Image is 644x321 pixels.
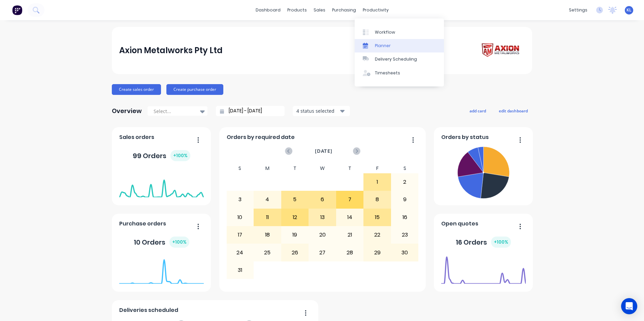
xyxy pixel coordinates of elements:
[456,237,511,248] div: 16 Orders
[329,5,359,15] div: purchasing
[355,52,444,66] a: Delivery Scheduling
[375,70,400,76] div: Timesheets
[254,244,281,261] div: 25
[119,44,223,57] div: Axion Metalworks Pty Ltd
[355,39,444,52] a: Planner
[478,41,525,60] img: Axion Metalworks Pty Ltd
[309,191,336,208] div: 6
[309,244,336,261] div: 27
[254,191,281,208] div: 4
[293,106,350,116] button: 4 status selected
[494,106,532,115] button: edit dashboard
[375,29,395,35] div: Workflow
[441,220,478,228] span: Open quotes
[119,220,166,228] span: Purchase orders
[626,7,632,13] span: KL
[391,174,418,190] div: 2
[227,262,254,279] div: 31
[364,191,391,208] div: 8
[363,164,391,173] div: F
[226,164,254,173] div: S
[465,106,490,115] button: add card
[282,191,309,208] div: 5
[391,244,418,261] div: 30
[282,226,309,243] div: 19
[441,133,489,141] span: Orders by status
[491,237,511,248] div: + 100 %
[252,5,284,15] a: dashboard
[336,209,363,226] div: 14
[359,5,392,15] div: productivity
[355,25,444,39] a: Workflow
[227,244,254,261] div: 24
[284,5,310,15] div: products
[336,226,363,243] div: 21
[336,244,363,261] div: 28
[364,244,391,261] div: 29
[227,191,254,208] div: 3
[621,298,637,314] div: Open Intercom Messenger
[254,164,281,173] div: M
[315,147,332,155] span: [DATE]
[391,191,418,208] div: 9
[375,56,417,62] div: Delivery Scheduling
[310,5,329,15] div: sales
[170,150,190,161] div: + 100 %
[133,150,190,161] div: 99 Orders
[112,104,142,118] div: Overview
[112,84,161,95] button: Create sales order
[282,244,309,261] div: 26
[12,5,22,15] img: Factory
[169,237,189,248] div: + 100 %
[119,133,154,141] span: Sales orders
[282,209,309,226] div: 12
[355,66,444,80] a: Timesheets
[364,209,391,226] div: 15
[364,174,391,190] div: 1
[254,209,281,226] div: 11
[227,226,254,243] div: 17
[134,237,189,248] div: 10 Orders
[227,133,295,141] span: Orders by required date
[309,164,336,173] div: W
[336,164,364,173] div: T
[296,107,339,114] div: 4 status selected
[375,43,391,49] div: Planner
[119,306,178,314] span: Deliveries scheduled
[254,226,281,243] div: 18
[391,209,418,226] div: 16
[364,226,391,243] div: 22
[227,209,254,226] div: 10
[309,209,336,226] div: 13
[391,226,418,243] div: 23
[281,164,309,173] div: T
[336,191,363,208] div: 7
[566,5,591,15] div: settings
[166,84,223,95] button: Create purchase order
[391,164,419,173] div: S
[309,226,336,243] div: 20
